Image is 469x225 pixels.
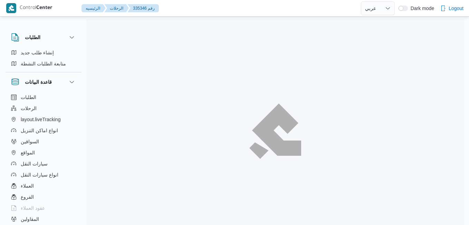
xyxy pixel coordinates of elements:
[21,48,54,57] span: إنشاء طلب جديد
[8,202,79,214] button: عقود العملاء
[21,193,34,201] span: الفروع
[21,182,34,190] span: العملاء
[8,191,79,202] button: الفروع
[21,137,39,146] span: السواقين
[25,33,40,42] h3: الطلبات
[8,103,79,114] button: الرحلات
[25,78,52,86] h3: قاعدة البيانات
[253,108,297,155] img: ILLA Logo
[21,93,36,101] span: الطلبات
[408,6,434,11] span: Dark mode
[8,47,79,58] button: إنشاء طلب جديد
[8,169,79,180] button: انواع سيارات النقل
[21,171,58,179] span: انواع سيارات النقل
[21,115,60,124] span: layout.liveTracking
[8,147,79,158] button: المواقع
[8,180,79,191] button: العملاء
[449,4,463,12] span: Logout
[8,125,79,136] button: انواع اماكن التنزيل
[6,47,82,72] div: الطلبات
[6,3,16,13] img: X8yXhbKr1z7QwAAAABJRU5ErkJggg==
[11,78,76,86] button: قاعدة البيانات
[21,126,58,135] span: انواع اماكن التنزيل
[127,4,159,12] button: 335346 رقم
[21,148,35,157] span: المواقع
[8,92,79,103] button: الطلبات
[21,160,48,168] span: سيارات النقل
[438,1,466,15] button: Logout
[8,214,79,225] button: المقاولين
[8,136,79,147] button: السواقين
[8,58,79,69] button: متابعة الطلبات النشطة
[21,60,66,68] span: متابعة الطلبات النشطة
[8,158,79,169] button: سيارات النقل
[104,4,129,12] button: الرحلات
[82,4,106,12] button: الرئيسيه
[8,114,79,125] button: layout.liveTracking
[21,215,39,223] span: المقاولين
[36,6,52,11] b: Center
[11,33,76,42] button: الطلبات
[21,104,37,112] span: الرحلات
[21,204,45,212] span: عقود العملاء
